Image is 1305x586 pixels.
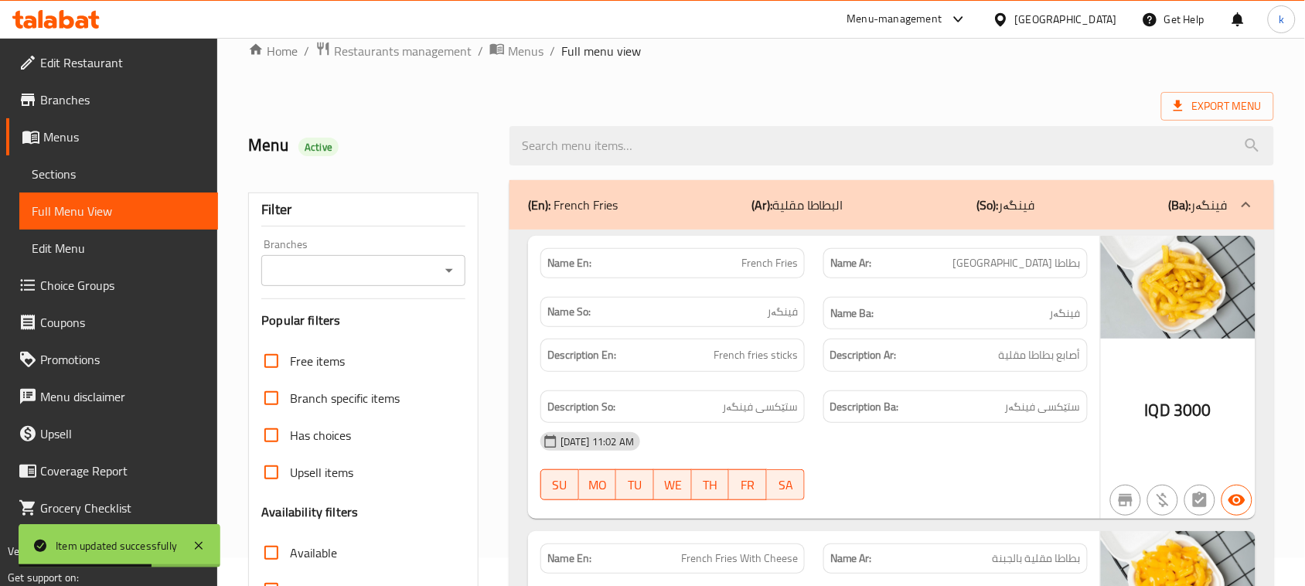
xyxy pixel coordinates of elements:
a: Branches [6,81,218,118]
button: Available [1222,485,1252,516]
span: Full Menu View [32,202,206,220]
strong: Name Ba: [830,304,874,323]
span: Promotions [40,350,206,369]
span: Export Menu [1174,97,1262,116]
span: MO [585,474,611,496]
a: Restaurants management [315,41,472,61]
div: [GEOGRAPHIC_DATA] [1015,11,1117,28]
span: فینگەر [767,304,798,320]
span: Has choices [290,426,351,445]
a: Full Menu View [19,192,218,230]
strong: Name So: [547,304,591,320]
p: فینگەر [977,196,1035,214]
button: FR [729,469,767,500]
a: Coverage Report [6,452,218,489]
button: Purchased item [1147,485,1178,516]
button: WE [654,469,692,500]
img: %D9%81%D9%86%D9%83%D8%B1638952593480736384.jpg [1101,236,1256,339]
span: French Fries [741,255,798,271]
span: Restaurants management [334,42,472,60]
input: search [509,126,1274,165]
div: (En): French Fries(Ar):البطاطا مقلية(So):فینگەر(Ba):فینگەر [509,180,1274,230]
span: French fries sticks [714,346,798,365]
li: / [304,42,309,60]
span: فینگەر [1050,304,1081,323]
strong: Name En: [547,550,591,567]
span: FR [735,474,761,496]
span: SA [773,474,799,496]
li: / [478,42,483,60]
a: Menus [489,41,543,61]
span: Export Menu [1161,92,1274,121]
div: Item updated successfully [56,537,177,554]
span: Active [298,140,339,155]
a: Menus [6,118,218,155]
a: Promotions [6,341,218,378]
span: Version: [8,541,46,561]
p: البطاطا مقلية [751,196,843,214]
button: MO [579,469,617,500]
span: TH [698,474,724,496]
p: فینگەر [1169,196,1228,214]
button: TU [616,469,654,500]
li: / [550,42,555,60]
nav: breadcrumb [248,41,1274,61]
a: Sections [19,155,218,192]
b: (So): [977,193,999,216]
h3: Availability filters [261,503,358,521]
div: Filter [261,193,465,227]
span: Upsell [40,424,206,443]
button: SU [540,469,579,500]
span: ستێکسی فینگەر [1005,397,1081,417]
p: French Fries [528,196,618,214]
span: TU [622,474,648,496]
span: 3000 [1174,395,1211,425]
span: k [1279,11,1284,28]
a: Edit Menu [19,230,218,267]
span: Full menu view [561,42,641,60]
a: Home [248,42,298,60]
a: Edit Restaurant [6,44,218,81]
span: [DATE] 11:02 AM [554,434,640,449]
span: Coverage Report [40,462,206,480]
span: Edit Restaurant [40,53,206,72]
span: Choice Groups [40,276,206,295]
strong: Name En: [547,255,591,271]
div: Menu-management [847,10,942,29]
div: Active [298,138,339,156]
span: Available [290,543,337,562]
strong: Description En: [547,346,616,365]
span: ستێکسی فینگەر [722,397,798,417]
strong: Name Ar: [830,255,872,271]
a: Choice Groups [6,267,218,304]
span: Grocery Checklist [40,499,206,517]
span: Menu disclaimer [40,387,206,406]
button: Open [438,260,460,281]
strong: Description So: [547,397,615,417]
strong: Name Ar: [830,550,872,567]
button: SA [767,469,805,500]
button: TH [692,469,730,500]
b: (Ba): [1169,193,1191,216]
a: Upsell [6,415,218,452]
span: أصابع بطاطا مقلية [999,346,1081,365]
span: French Fries With Cheese [681,550,798,567]
span: بطاطا [GEOGRAPHIC_DATA] [953,255,1081,271]
strong: Description Ba: [830,397,899,417]
span: Free items [290,352,345,370]
span: Coupons [40,313,206,332]
span: SU [547,474,573,496]
span: Branch specific items [290,389,400,407]
span: Menus [508,42,543,60]
span: Menus [43,128,206,146]
span: IQD [1145,395,1170,425]
button: Not branch specific item [1110,485,1141,516]
span: Sections [32,165,206,183]
h3: Popular filters [261,312,465,329]
a: Grocery Checklist [6,489,218,526]
span: WE [660,474,686,496]
span: Upsell items [290,463,353,482]
span: بطاطا مقلية بالجبنة [993,550,1081,567]
b: (Ar): [751,193,772,216]
a: Coupons [6,304,218,341]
